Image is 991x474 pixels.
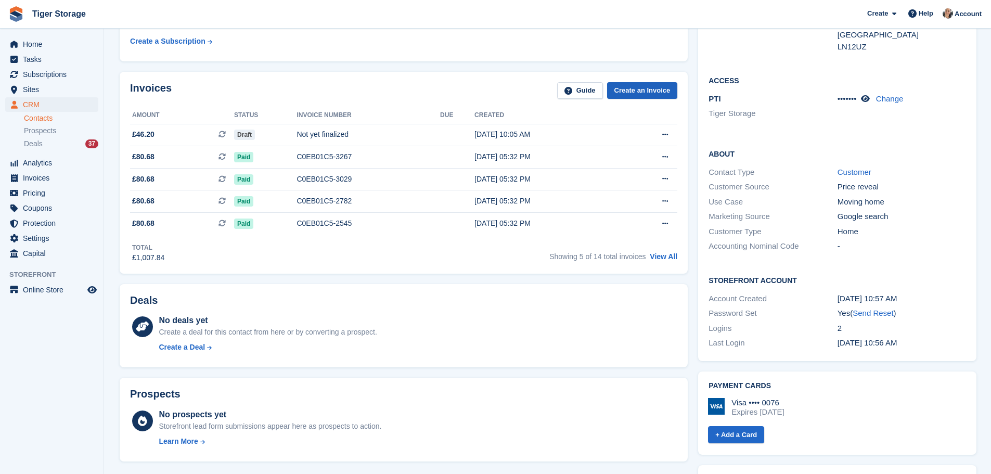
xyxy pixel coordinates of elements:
[474,107,621,124] th: Created
[731,398,784,407] div: Visa •••• 0076
[838,181,966,193] div: Price reveal
[709,240,837,252] div: Accounting Nominal Code
[709,337,837,349] div: Last Login
[709,382,966,390] h2: Payment cards
[709,108,837,120] li: Tiger Storage
[5,283,98,297] a: menu
[9,270,104,280] span: Storefront
[838,240,966,252] div: -
[24,125,98,136] a: Prospects
[5,186,98,200] a: menu
[838,293,966,305] div: [DATE] 10:57 AM
[474,129,621,140] div: [DATE] 10:05 AM
[132,196,155,207] span: £80.68
[709,196,837,208] div: Use Case
[23,231,85,246] span: Settings
[5,37,98,52] a: menu
[8,6,24,22] img: stora-icon-8386f47178a22dfd0bd8f6a31ec36ba5ce8667c1dd55bd0f319d3a0aa187defe.svg
[5,156,98,170] a: menu
[474,151,621,162] div: [DATE] 05:32 PM
[943,8,953,19] img: Becky Martin
[297,151,440,162] div: C0EB01C5-3267
[708,426,764,443] a: + Add a Card
[234,174,253,185] span: Paid
[24,138,98,149] a: Deals 37
[838,41,966,53] div: LN12UZ
[86,284,98,296] a: Preview store
[709,148,966,159] h2: About
[130,107,234,124] th: Amount
[838,308,966,319] div: Yes
[709,211,837,223] div: Marketing Source
[297,129,440,140] div: Not yet finalized
[838,338,897,347] time: 2024-10-16 09:56:53 UTC
[23,52,85,67] span: Tasks
[5,201,98,215] a: menu
[5,246,98,261] a: menu
[709,293,837,305] div: Account Created
[919,8,933,19] span: Help
[650,252,677,261] a: View All
[159,327,377,338] div: Create a deal for this contact from here or by converting a prospect.
[159,421,381,432] div: Storefront lead form submissions appear here as prospects to action.
[838,323,966,335] div: 2
[853,309,893,317] a: Send Reset
[130,294,158,306] h2: Deals
[709,275,966,285] h2: Storefront Account
[23,201,85,215] span: Coupons
[709,94,720,103] span: PTI
[159,436,198,447] div: Learn More
[130,388,181,400] h2: Prospects
[297,218,440,229] div: C0EB01C5-2545
[709,166,837,178] div: Contact Type
[234,219,253,229] span: Paid
[85,139,98,148] div: 37
[28,5,90,22] a: Tiger Storage
[23,186,85,200] span: Pricing
[132,174,155,185] span: £80.68
[23,97,85,112] span: CRM
[709,323,837,335] div: Logins
[607,82,678,99] a: Create an Invoice
[838,168,871,176] a: Customer
[159,408,381,421] div: No prospects yet
[955,9,982,19] span: Account
[708,398,725,415] img: Visa Logo
[130,36,205,47] div: Create a Subscription
[23,171,85,185] span: Invoices
[5,97,98,112] a: menu
[838,29,966,41] div: [GEOGRAPHIC_DATA]
[234,152,253,162] span: Paid
[297,107,440,124] th: Invoice number
[23,216,85,230] span: Protection
[297,174,440,185] div: C0EB01C5-3029
[159,342,377,353] a: Create a Deal
[23,156,85,170] span: Analytics
[709,6,837,53] div: Address
[234,130,255,140] span: Draft
[838,226,966,238] div: Home
[709,308,837,319] div: Password Set
[23,37,85,52] span: Home
[132,129,155,140] span: £46.20
[24,139,43,149] span: Deals
[876,94,904,103] a: Change
[5,171,98,185] a: menu
[132,151,155,162] span: £80.68
[130,32,212,51] a: Create a Subscription
[474,218,621,229] div: [DATE] 05:32 PM
[5,231,98,246] a: menu
[5,216,98,230] a: menu
[24,113,98,123] a: Contacts
[297,196,440,207] div: C0EB01C5-2782
[549,252,646,261] span: Showing 5 of 14 total invoices
[709,226,837,238] div: Customer Type
[132,218,155,229] span: £80.68
[709,75,966,85] h2: Access
[838,211,966,223] div: Google search
[557,82,603,99] a: Guide
[709,181,837,193] div: Customer Source
[5,82,98,97] a: menu
[867,8,888,19] span: Create
[440,107,474,124] th: Due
